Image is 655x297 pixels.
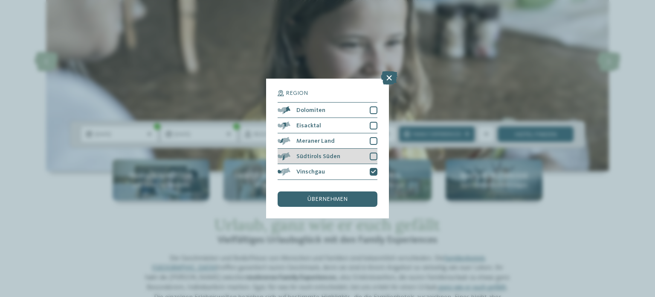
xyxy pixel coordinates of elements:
span: Südtirols Süden [296,153,340,159]
span: Meraner Land [296,138,335,144]
span: Vinschgau [296,169,325,175]
span: Region [286,90,308,96]
span: Dolomiten [296,107,325,113]
span: übernehmen [307,196,348,202]
span: Eisacktal [296,123,321,129]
